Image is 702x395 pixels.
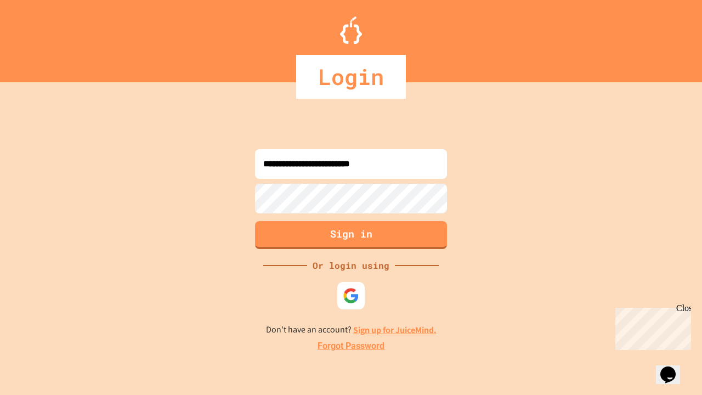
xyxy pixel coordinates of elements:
div: Chat with us now!Close [4,4,76,70]
button: Sign in [255,221,447,249]
img: google-icon.svg [343,287,359,304]
a: Forgot Password [318,340,384,353]
div: Login [296,55,406,99]
div: Or login using [307,259,395,272]
iframe: chat widget [656,351,691,384]
p: Don't have an account? [266,323,437,337]
iframe: chat widget [611,303,691,350]
a: Sign up for JuiceMind. [353,324,437,336]
img: Logo.svg [340,16,362,44]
